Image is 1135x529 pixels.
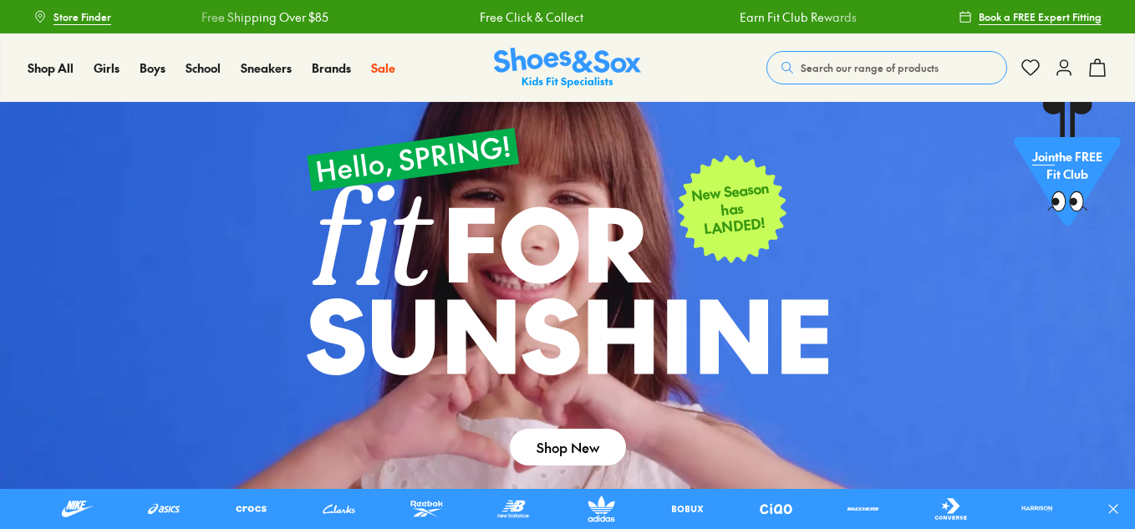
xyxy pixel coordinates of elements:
[801,60,939,75] span: Search our range of products
[201,8,328,26] a: Free Shipping Over $85
[371,59,395,77] a: Sale
[371,59,395,76] span: Sale
[28,59,74,77] a: Shop All
[241,59,292,76] span: Sneakers
[766,51,1007,84] button: Search our range of products
[494,48,641,89] a: Shoes & Sox
[28,59,74,76] span: Shop All
[1014,135,1121,196] p: the FREE Fit Club
[186,59,221,77] a: School
[959,2,1102,32] a: Book a FREE Expert Fitting
[241,59,292,77] a: Sneakers
[33,2,111,32] a: Store Finder
[140,59,165,77] a: Boys
[140,59,165,76] span: Boys
[494,48,641,89] img: SNS_Logo_Responsive.svg
[1014,101,1121,235] a: Jointhe FREE Fit Club
[1032,148,1055,165] span: Join
[186,59,221,76] span: School
[312,59,351,76] span: Brands
[510,429,626,465] a: Shop New
[480,8,583,26] a: Free Click & Collect
[740,8,857,26] a: Earn Fit Club Rewards
[94,59,120,77] a: Girls
[94,59,120,76] span: Girls
[53,9,111,24] span: Store Finder
[979,9,1102,24] span: Book a FREE Expert Fitting
[312,59,351,77] a: Brands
